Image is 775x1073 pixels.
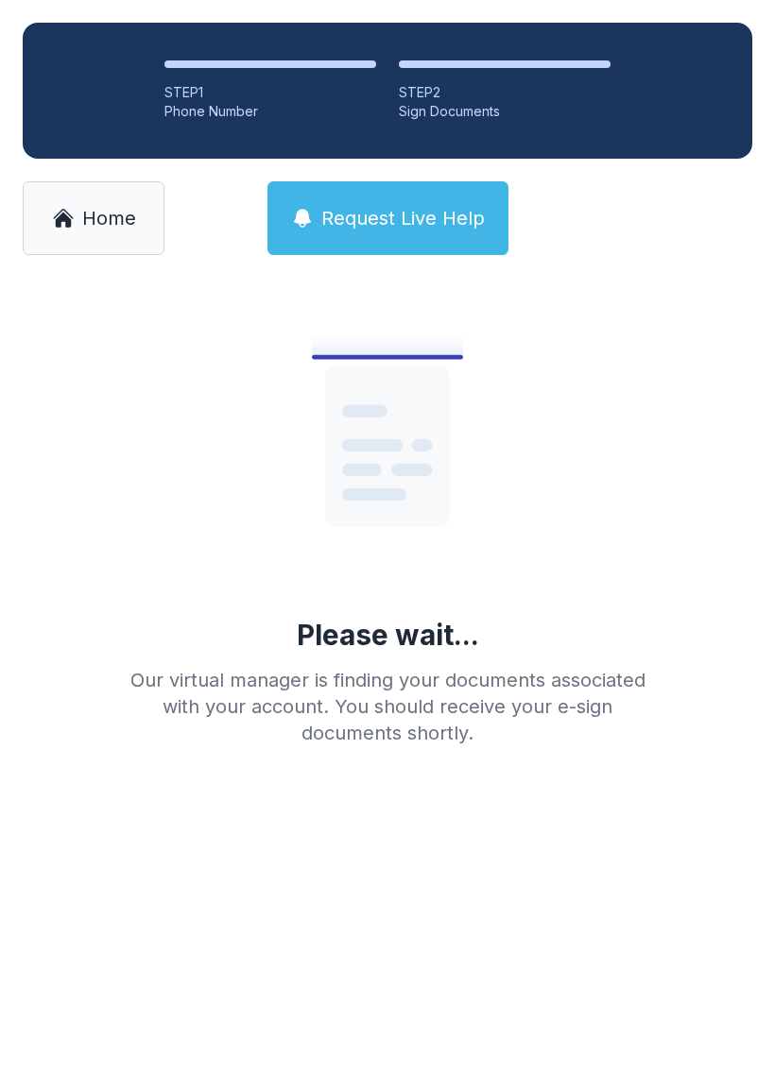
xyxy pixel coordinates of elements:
div: Sign Documents [399,102,611,121]
div: Please wait... [297,618,479,652]
span: Request Live Help [321,205,485,231]
div: STEP 2 [399,83,611,102]
div: STEP 1 [164,83,376,102]
span: Home [82,205,136,231]
div: Our virtual manager is finding your documents associated with your account. You should receive yo... [115,667,660,746]
div: Phone Number [164,102,376,121]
